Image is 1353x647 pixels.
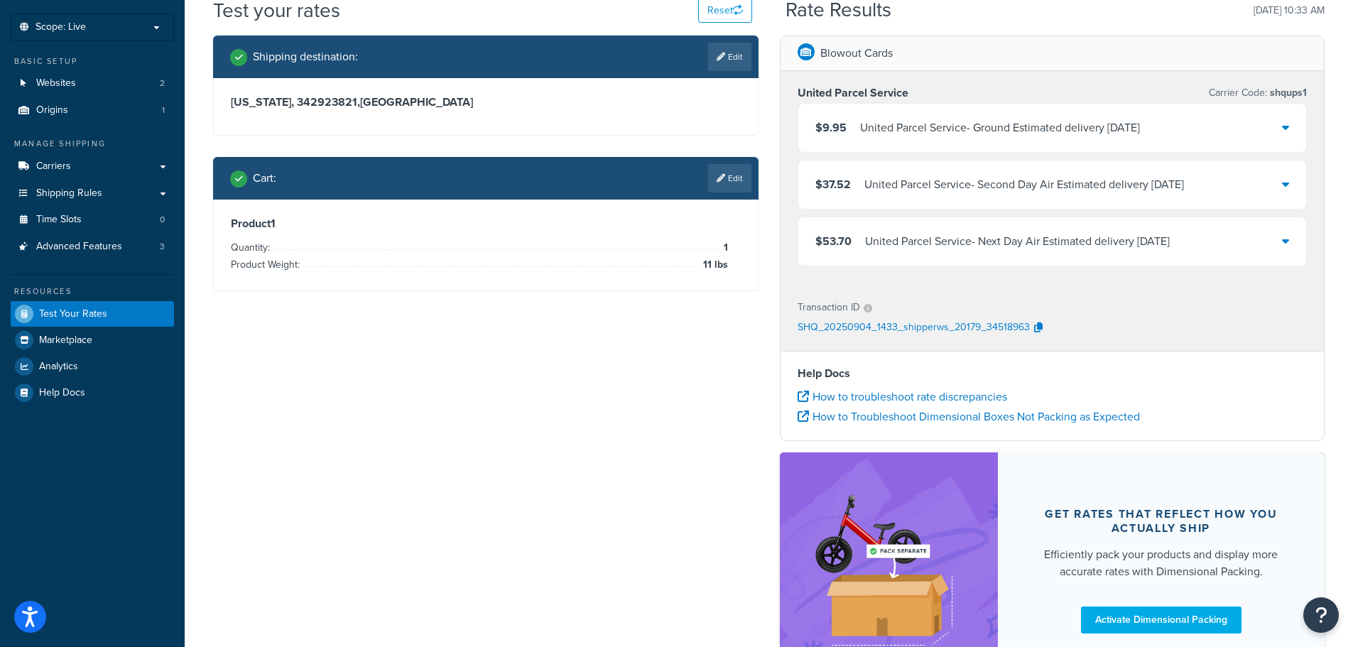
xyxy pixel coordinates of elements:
a: Origins1 [11,97,174,124]
span: Product Weight: [231,257,303,272]
a: Marketplace [11,327,174,353]
span: Marketplace [39,335,92,347]
a: Time Slots0 [11,207,174,233]
div: United Parcel Service - Ground Estimated delivery [DATE] [860,118,1140,138]
p: [DATE] 10:33 AM [1254,1,1325,21]
span: Advanced Features [36,241,122,253]
a: Edit [708,164,751,192]
div: Efficiently pack your products and display more accurate rates with Dimensional Packing. [1032,546,1291,580]
span: Scope: Live [36,21,86,33]
div: Resources [11,286,174,298]
a: Activate Dimensional Packing [1081,607,1241,634]
li: Advanced Features [11,234,174,260]
li: Time Slots [11,207,174,233]
p: Transaction ID [798,298,860,317]
span: 1 [162,104,165,116]
h3: [US_STATE], 342923821 , [GEOGRAPHIC_DATA] [231,95,741,109]
span: 0 [160,214,165,226]
span: Shipping Rules [36,187,102,200]
span: Analytics [39,361,78,373]
span: 11 lbs [700,256,728,273]
a: Edit [708,43,751,71]
span: shqups1 [1267,85,1307,100]
span: Test Your Rates [39,308,107,320]
div: United Parcel Service - Second Day Air Estimated delivery [DATE] [864,175,1184,195]
span: 2 [160,77,165,89]
h3: United Parcel Service [798,86,908,100]
p: Blowout Cards [820,43,893,63]
h4: Help Docs [798,365,1308,382]
a: Test Your Rates [11,301,174,327]
div: Manage Shipping [11,138,174,150]
h2: Shipping destination : [253,50,358,63]
span: Help Docs [39,387,85,399]
div: United Parcel Service - Next Day Air Estimated delivery [DATE] [865,232,1170,251]
a: Shipping Rules [11,180,174,207]
button: Open Resource Center [1303,597,1339,633]
a: How to Troubleshoot Dimensional Boxes Not Packing as Expected [798,408,1140,425]
span: $37.52 [815,176,851,192]
div: Get rates that reflect how you actually ship [1032,507,1291,535]
span: $9.95 [815,119,847,136]
span: Time Slots [36,214,82,226]
a: Carriers [11,153,174,180]
li: Websites [11,70,174,97]
a: How to troubleshoot rate discrepancies [798,388,1007,405]
h3: Product 1 [231,217,741,231]
span: Quantity: [231,240,273,255]
span: Origins [36,104,68,116]
span: Websites [36,77,76,89]
p: SHQ_20250904_1433_shipperws_20179_34518963 [798,317,1030,339]
span: Carriers [36,161,71,173]
p: Carrier Code: [1209,83,1307,103]
li: Origins [11,97,174,124]
span: 1 [720,239,728,256]
h2: Cart : [253,172,276,185]
span: $53.70 [815,233,852,249]
a: Advanced Features3 [11,234,174,260]
div: Basic Setup [11,55,174,67]
a: Analytics [11,354,174,379]
span: 3 [160,241,165,253]
a: Help Docs [11,380,174,406]
a: Websites2 [11,70,174,97]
